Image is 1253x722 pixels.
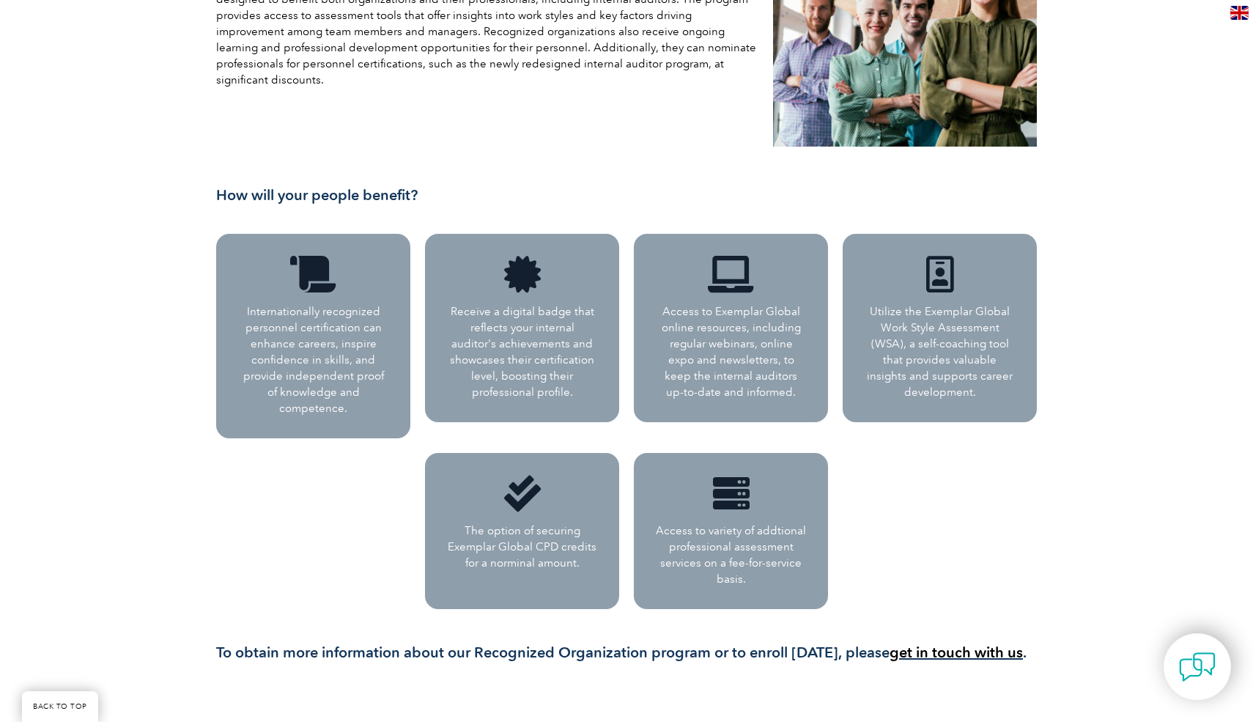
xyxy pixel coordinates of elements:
h3: To obtain more information about our Recognized Organization program or to enroll [DATE], please . [216,644,1037,662]
p: Access to Exemplar Global online resources, including regular webinars, online expo and newslette... [656,303,806,400]
a: BACK TO TOP [22,691,98,722]
p: The option of securing Exemplar Global CPD credits for a norminal amount. [447,523,597,571]
img: en [1230,6,1249,20]
span: How will your people benefit? [216,186,418,204]
img: contact-chat.png [1179,649,1216,685]
p: Internationally recognized personnel certification can enhance careers, inspire confidence in ski... [238,303,388,416]
p: Receive a digital badge that reflects your internal auditor's achievements and showcases their ce... [447,303,597,400]
p: Access to variety of addtional professional assessment services on a fee-for-service basis. [656,523,806,587]
a: get in touch with us [890,644,1023,661]
p: Utilize the Exemplar Global Work Style Assessment (WSA), a self-coaching tool that provides valua... [865,303,1015,400]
